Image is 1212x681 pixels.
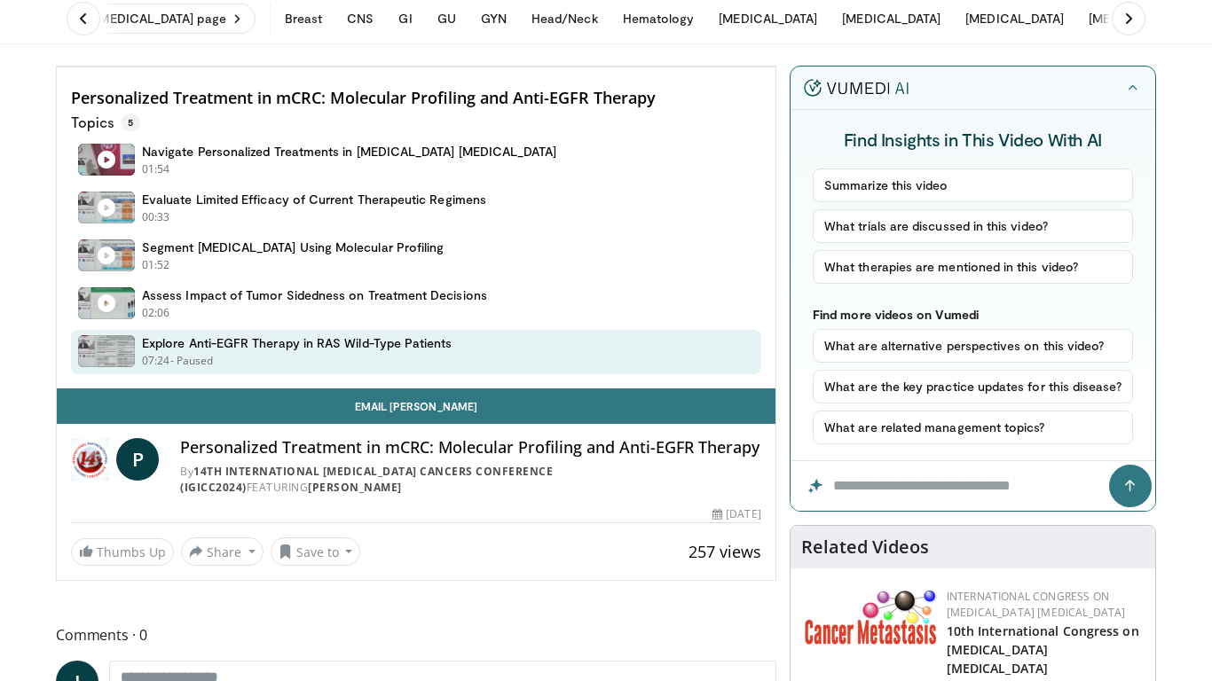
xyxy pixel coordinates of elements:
a: Thumbs Up [71,538,174,566]
h4: Personalized Treatment in mCRC: Molecular Profiling and Anti-EGFR Therapy [71,89,761,108]
button: GYN [470,1,517,36]
button: Save to [271,537,361,566]
div: By FEATURING [180,464,760,496]
button: Share [181,537,264,566]
button: GI [388,1,422,36]
button: GU [427,1,467,36]
h4: Related Videos [801,536,929,558]
a: 14th International [MEDICAL_DATA] Cancers Conference (IGICC2024) [180,464,553,495]
span: Comments 0 [56,623,776,646]
button: What are the key practice updates for this disease? [813,370,1133,403]
a: Visit [MEDICAL_DATA] page [56,4,256,34]
span: 5 [121,113,140,131]
div: [DATE] [712,506,760,522]
a: 10th International Congress on [MEDICAL_DATA] [MEDICAL_DATA] [947,622,1139,677]
button: What trials are discussed in this video? [813,209,1133,243]
img: 6ff8bc22-9509-4454-a4f8-ac79dd3b8976.png.150x105_q85_autocrop_double_scale_upscale_version-0.2.png [805,589,938,645]
button: What therapies are mentioned in this video? [813,250,1133,284]
input: Question for the AI [791,461,1155,511]
button: [MEDICAL_DATA] [831,1,951,36]
button: What are alternative perspectives on this video? [813,329,1133,363]
a: P [116,438,159,481]
p: Topics [71,113,140,131]
button: Breast [274,1,333,36]
button: Head/Neck [521,1,609,36]
img: 14th International Gastrointestinal Cancers Conference (IGICC2024) [71,438,109,481]
p: 07:24 [142,353,170,369]
button: What are related management topics? [813,411,1133,444]
img: vumedi-ai-logo.v2.svg [804,79,909,97]
h4: Evaluate Limited Efficacy of Current Therapeutic Regimens [142,192,486,207]
button: Hematology [612,1,705,36]
h4: Segment [MEDICAL_DATA] Using Molecular Profiling [142,239,444,255]
button: Summarize this video [813,168,1133,202]
p: 01:52 [142,257,170,273]
p: 02:06 [142,305,170,321]
button: [MEDICAL_DATA] [955,1,1074,36]
button: [MEDICAL_DATA] [1078,1,1198,36]
button: CNS [336,1,384,36]
p: 00:33 [142,209,170,225]
p: - Paused [170,353,214,369]
a: Email [PERSON_NAME] [57,388,775,424]
h4: Explore Anti-EGFR Therapy in RAS Wild-Type Patients [142,335,453,351]
a: [PERSON_NAME] [308,480,402,495]
h4: Navigate Personalized Treatments in [MEDICAL_DATA] [MEDICAL_DATA] [142,144,557,160]
h4: Find Insights in This Video With AI [813,128,1133,151]
p: Find more videos on Vumedi [813,307,1133,322]
button: [MEDICAL_DATA] [708,1,828,36]
h4: Personalized Treatment in mCRC: Molecular Profiling and Anti-EGFR Therapy [180,438,760,458]
p: 01:54 [142,161,170,177]
span: 257 views [689,541,761,562]
h4: Assess Impact of Tumor Sidedness on Treatment Decisions [142,287,487,303]
a: International Congress on [MEDICAL_DATA] [MEDICAL_DATA] [947,589,1126,620]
